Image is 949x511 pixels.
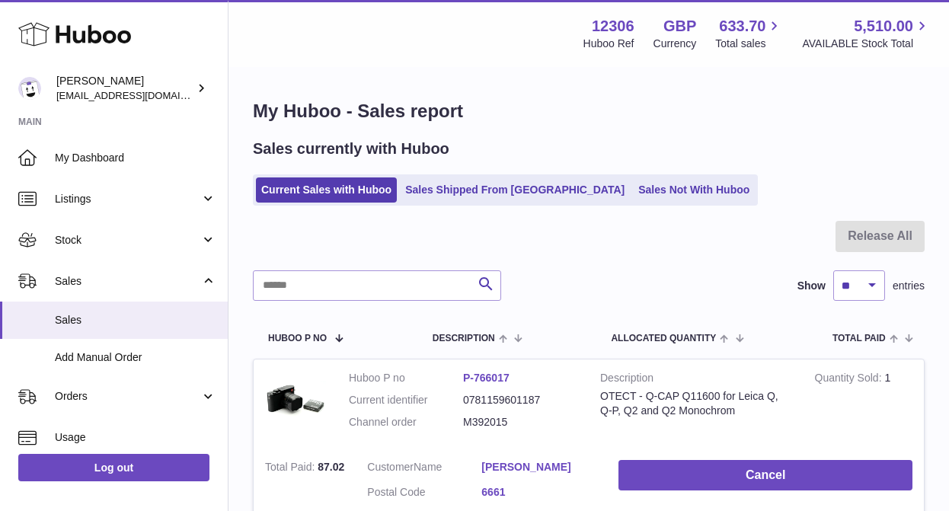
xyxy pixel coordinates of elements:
strong: GBP [663,16,696,37]
img: hello@otect.co [18,77,41,100]
img: $_57.JPG [265,371,326,432]
span: My Dashboard [55,151,216,165]
dd: M392015 [463,415,577,430]
dt: Name [367,460,481,478]
label: Show [797,279,826,293]
h2: Sales currently with Huboo [253,139,449,159]
span: Huboo P no [268,334,327,343]
dt: Postal Code [367,485,481,503]
a: Sales Shipped From [GEOGRAPHIC_DATA] [400,177,630,203]
td: 1 [804,359,924,449]
a: P-766017 [463,372,510,384]
a: 633.70 Total sales [715,16,783,51]
a: Sales Not With Huboo [633,177,755,203]
span: Sales [55,313,216,327]
dt: Channel order [349,415,463,430]
div: Huboo Ref [583,37,634,51]
div: [PERSON_NAME] [56,74,193,103]
span: Total sales [715,37,783,51]
a: 6661 [481,485,596,500]
h1: My Huboo - Sales report [253,99,925,123]
a: 5,510.00 AVAILABLE Stock Total [802,16,931,51]
a: Current Sales with Huboo [256,177,397,203]
span: ALLOCATED Quantity [611,334,716,343]
dd: 0781159601187 [463,393,577,407]
span: Stock [55,233,200,248]
span: Sales [55,274,200,289]
div: OTECT - Q-CAP Q11600 for Leica Q, Q-P, Q2 and Q2 Monochrom [600,389,792,418]
strong: Quantity Sold [815,372,885,388]
strong: Description [600,371,792,389]
span: 87.02 [318,461,344,473]
strong: Total Paid [265,461,318,477]
dt: Current identifier [349,393,463,407]
span: AVAILABLE Stock Total [802,37,931,51]
span: Total paid [832,334,886,343]
span: Usage [55,430,216,445]
a: Log out [18,454,209,481]
span: Description [433,334,495,343]
span: Add Manual Order [55,350,216,365]
span: [EMAIL_ADDRESS][DOMAIN_NAME] [56,89,224,101]
button: Cancel [618,460,912,491]
strong: 12306 [592,16,634,37]
span: 5,510.00 [854,16,913,37]
dt: Huboo P no [349,371,463,385]
span: 633.70 [719,16,765,37]
span: entries [893,279,925,293]
span: Listings [55,192,200,206]
span: Orders [55,389,200,404]
a: [PERSON_NAME] [481,460,596,474]
span: Customer [367,461,414,473]
div: Currency [653,37,697,51]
